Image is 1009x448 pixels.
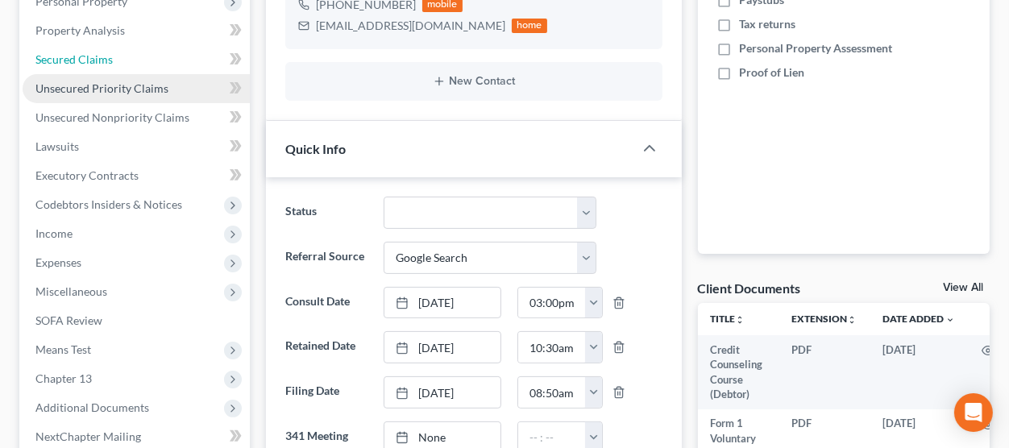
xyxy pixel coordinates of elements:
[740,64,805,81] span: Proof of Lien
[277,376,376,409] label: Filing Date
[740,40,893,56] span: Personal Property Assessment
[35,342,91,356] span: Means Test
[518,288,586,318] input: -- : --
[23,306,250,335] a: SOFA Review
[954,393,993,432] div: Open Intercom Messenger
[35,168,139,182] span: Executory Contracts
[698,335,779,409] td: Credit Counseling Course (Debtor)
[384,288,500,318] a: [DATE]
[23,74,250,103] a: Unsecured Priority Claims
[277,197,376,229] label: Status
[23,45,250,74] a: Secured Claims
[35,371,92,385] span: Chapter 13
[277,242,376,274] label: Referral Source
[35,23,125,37] span: Property Analysis
[740,16,796,32] span: Tax returns
[946,315,956,325] i: expand_more
[883,313,956,325] a: Date Added expand_more
[518,377,586,408] input: -- : --
[848,315,857,325] i: unfold_more
[870,335,969,409] td: [DATE]
[35,52,113,66] span: Secured Claims
[384,377,500,408] a: [DATE]
[35,429,141,443] span: NextChapter Mailing
[512,19,547,33] div: home
[298,75,650,88] button: New Contact
[384,332,500,363] a: [DATE]
[698,280,801,297] div: Client Documents
[35,255,81,269] span: Expenses
[779,335,870,409] td: PDF
[35,313,102,327] span: SOFA Review
[518,332,586,363] input: -- : --
[35,81,168,95] span: Unsecured Priority Claims
[35,400,149,414] span: Additional Documents
[277,331,376,363] label: Retained Date
[23,132,250,161] a: Lawsuits
[285,141,346,156] span: Quick Info
[792,313,857,325] a: Extensionunfold_more
[35,226,73,240] span: Income
[23,16,250,45] a: Property Analysis
[35,284,107,298] span: Miscellaneous
[35,139,79,153] span: Lawsuits
[711,313,745,325] a: Titleunfold_more
[277,287,376,319] label: Consult Date
[943,282,983,293] a: View All
[23,103,250,132] a: Unsecured Nonpriority Claims
[736,315,745,325] i: unfold_more
[35,197,182,211] span: Codebtors Insiders & Notices
[23,161,250,190] a: Executory Contracts
[35,110,189,124] span: Unsecured Nonpriority Claims
[316,18,505,34] div: [EMAIL_ADDRESS][DOMAIN_NAME]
